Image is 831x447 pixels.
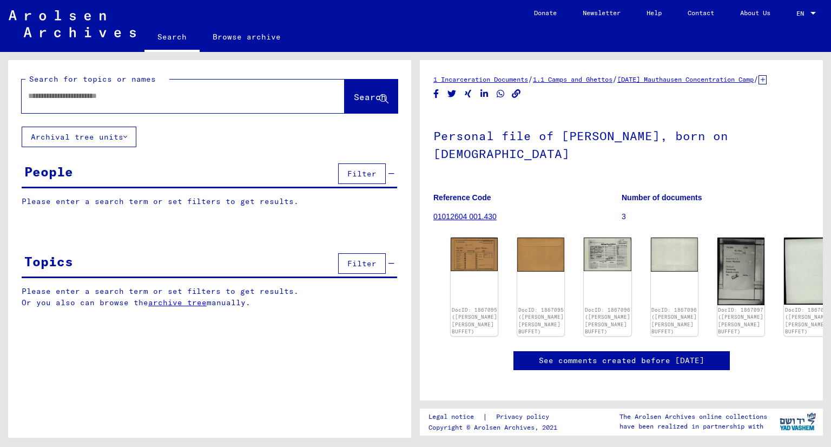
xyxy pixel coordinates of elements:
a: DocID: 1867097 ([PERSON_NAME] [PERSON_NAME] BUFFET) [718,307,763,335]
mat-label: Search for topics or names [29,74,156,84]
div: | [428,411,562,423]
b: Number of documents [622,193,702,202]
a: DocID: 1867095 ([PERSON_NAME] [PERSON_NAME] BUFFET) [518,307,564,335]
a: DocID: 1867097 ([PERSON_NAME] [PERSON_NAME] BUFFET) [785,307,830,335]
b: Reference Code [433,193,491,202]
button: Copy link [511,87,522,101]
a: Search [144,24,200,52]
a: DocID: 1867096 ([PERSON_NAME] [PERSON_NAME] BUFFET) [585,307,630,335]
button: Share on Twitter [446,87,458,101]
p: The Arolsen Archives online collections [619,412,767,422]
button: Share on Facebook [431,87,442,101]
a: Privacy policy [487,411,562,423]
button: Filter [338,163,386,184]
img: 001.jpg [717,238,764,305]
span: / [528,74,533,84]
p: Please enter a search term or set filters to get results. [22,196,397,207]
p: Copyright © Arolsen Archives, 2021 [428,423,562,432]
img: Arolsen_neg.svg [9,10,136,37]
span: / [754,74,759,84]
span: EN [796,10,808,17]
a: Legal notice [428,411,483,423]
a: 1 Incarceration Documents [433,75,528,83]
img: 002.jpg [651,238,698,272]
img: 001.jpg [584,238,631,271]
a: Browse archive [200,24,294,50]
div: Topics [24,252,73,271]
img: 002.jpg [517,238,564,271]
button: Archival tree units [22,127,136,147]
img: 001.jpg [451,238,498,271]
img: 002.jpg [784,238,831,305]
button: Filter [338,253,386,274]
span: Filter [347,169,377,179]
div: People [24,162,73,181]
a: DocID: 1867095 ([PERSON_NAME] [PERSON_NAME] BUFFET) [452,307,497,335]
span: Filter [347,259,377,268]
a: 1.1 Camps and Ghettos [533,75,612,83]
a: DocID: 1867096 ([PERSON_NAME] [PERSON_NAME] BUFFET) [651,307,697,335]
p: Please enter a search term or set filters to get results. Or you also can browse the manually. [22,286,398,308]
span: Search [354,91,386,102]
p: 3 [622,211,809,222]
a: See comments created before [DATE] [539,355,704,366]
button: Share on Xing [463,87,474,101]
button: Search [345,80,398,113]
p: have been realized in partnership with [619,422,767,431]
h1: Personal file of [PERSON_NAME], born on [DEMOGRAPHIC_DATA] [433,111,809,176]
a: archive tree [148,298,207,307]
a: 01012604 001.430 [433,212,497,221]
button: Share on LinkedIn [479,87,490,101]
a: [DATE] Mauthausen Concentration Camp [617,75,754,83]
img: yv_logo.png [777,408,818,435]
button: Share on WhatsApp [495,87,506,101]
span: / [612,74,617,84]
